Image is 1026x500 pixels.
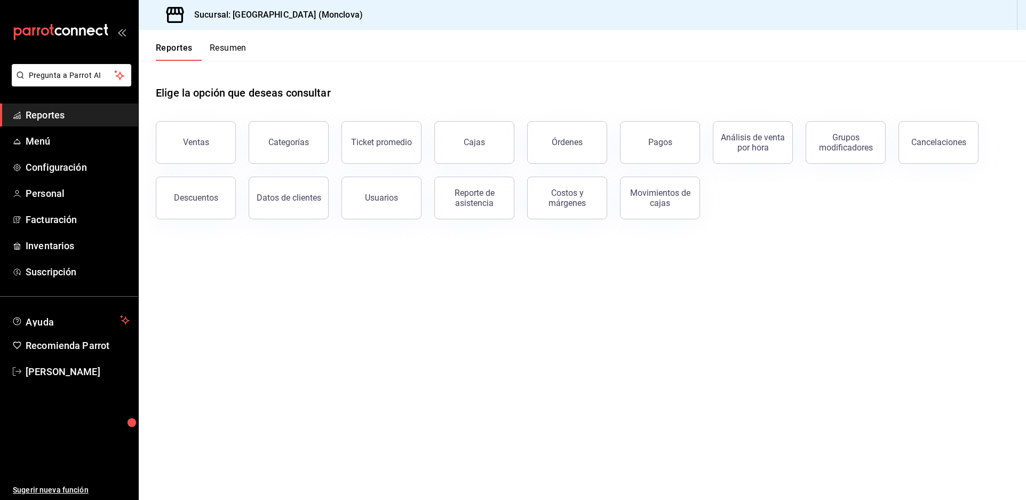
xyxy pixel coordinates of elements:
[464,137,485,147] div: Cajas
[26,108,130,122] span: Reportes
[720,132,786,153] div: Análisis de venta por hora
[249,177,329,219] button: Datos de clientes
[26,239,130,253] span: Inventarios
[12,64,131,86] button: Pregunta a Parrot AI
[210,43,246,61] button: Resumen
[26,265,130,279] span: Suscripción
[156,43,246,61] div: navigation tabs
[527,121,607,164] button: Órdenes
[434,177,514,219] button: Reporte de asistencia
[26,134,130,148] span: Menú
[249,121,329,164] button: Categorías
[268,137,309,147] div: Categorías
[341,121,421,164] button: Ticket promedio
[29,70,115,81] span: Pregunta a Parrot AI
[552,137,583,147] div: Órdenes
[713,121,793,164] button: Análisis de venta por hora
[13,485,130,496] span: Sugerir nueva función
[620,121,700,164] button: Pagos
[183,137,209,147] div: Ventas
[257,193,321,203] div: Datos de clientes
[26,212,130,227] span: Facturación
[620,177,700,219] button: Movimientos de cajas
[341,177,421,219] button: Usuarios
[627,188,693,208] div: Movimientos de cajas
[186,9,363,21] h3: Sucursal: [GEOGRAPHIC_DATA] (Monclova)
[117,28,126,36] button: open_drawer_menu
[648,137,672,147] div: Pagos
[7,77,131,89] a: Pregunta a Parrot AI
[26,160,130,174] span: Configuración
[156,121,236,164] button: Ventas
[351,137,412,147] div: Ticket promedio
[434,121,514,164] button: Cajas
[26,338,130,353] span: Recomienda Parrot
[26,364,130,379] span: [PERSON_NAME]
[156,177,236,219] button: Descuentos
[534,188,600,208] div: Costos y márgenes
[156,85,331,101] h1: Elige la opción que deseas consultar
[26,314,116,327] span: Ayuda
[911,137,966,147] div: Cancelaciones
[26,186,130,201] span: Personal
[527,177,607,219] button: Costos y márgenes
[441,188,507,208] div: Reporte de asistencia
[156,43,193,61] button: Reportes
[813,132,879,153] div: Grupos modificadores
[806,121,886,164] button: Grupos modificadores
[174,193,218,203] div: Descuentos
[898,121,979,164] button: Cancelaciones
[365,193,398,203] div: Usuarios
